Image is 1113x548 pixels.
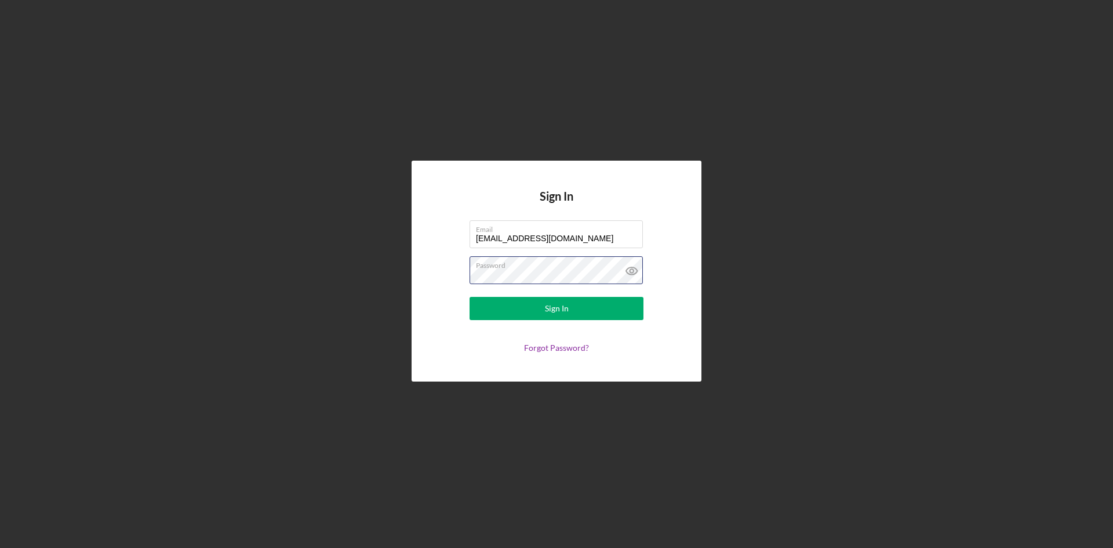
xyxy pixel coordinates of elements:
[476,257,643,270] label: Password
[476,221,643,234] label: Email
[470,297,643,320] button: Sign In
[545,297,569,320] div: Sign In
[524,343,589,353] a: Forgot Password?
[540,190,573,220] h4: Sign In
